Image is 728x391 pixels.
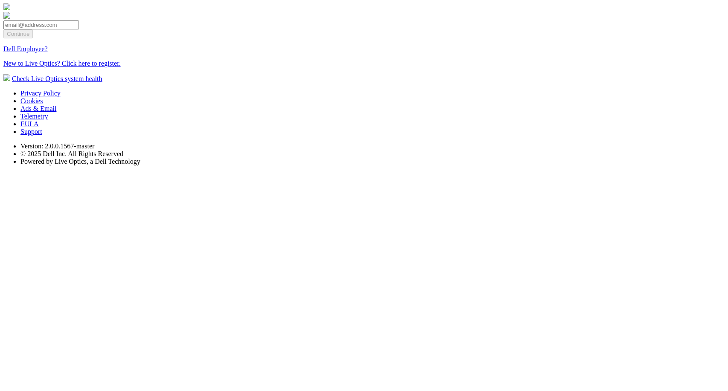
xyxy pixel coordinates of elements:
img: status-check-icon.svg [3,74,10,81]
a: New to Live Optics? Click here to register. [3,60,121,67]
a: Check Live Optics system health [12,75,102,82]
a: EULA [20,120,39,127]
img: liveoptics-word.svg [3,12,10,19]
a: Dell Employee? [3,45,48,52]
li: Powered by Live Optics, a Dell Technology [20,158,725,165]
a: Ads & Email [20,105,56,112]
li: Version: 2.0.0.1567-master [20,142,725,150]
a: Privacy Policy [20,90,61,97]
a: Cookies [20,97,43,104]
a: Support [20,128,42,135]
input: email@address.com [3,20,79,29]
li: © 2025 Dell Inc. All Rights Reserved [20,150,725,158]
img: liveoptics-logo.svg [3,3,10,10]
a: Telemetry [20,113,48,120]
input: Continue [3,29,33,38]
